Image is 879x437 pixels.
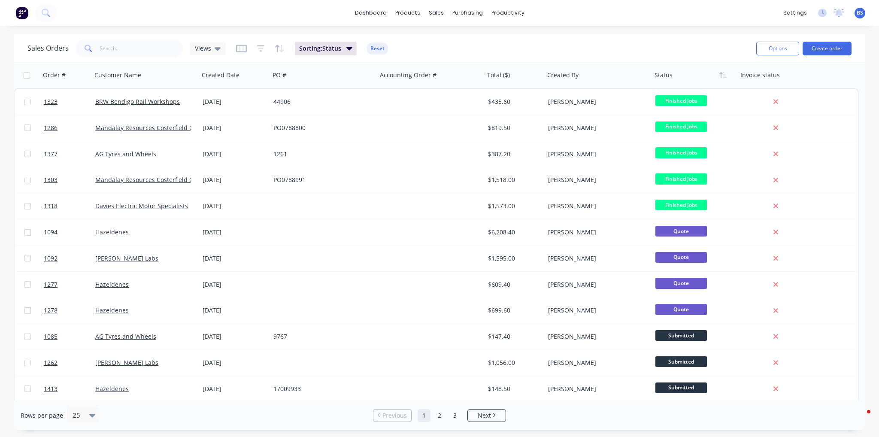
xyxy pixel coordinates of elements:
[203,385,267,393] div: [DATE]
[391,6,424,19] div: products
[299,44,341,53] span: Sorting: Status
[488,385,539,393] div: $148.50
[27,44,69,52] h1: Sales Orders
[15,6,28,19] img: Factory
[351,6,391,19] a: dashboard
[488,332,539,341] div: $147.40
[44,272,95,297] a: 1277
[203,97,267,106] div: [DATE]
[655,200,707,210] span: Finished Jobs
[488,228,539,237] div: $6,208.40
[273,332,369,341] div: 9767
[95,332,156,340] a: AG Tyres and Wheels
[655,382,707,393] span: Submitted
[382,411,407,420] span: Previous
[95,202,188,210] a: Davies Electric Motor Specialists
[44,193,95,219] a: 1318
[756,42,799,55] button: Options
[94,71,141,79] div: Customer Name
[95,280,129,288] a: Hazeldenes
[44,176,58,184] span: 1303
[44,297,95,323] a: 1278
[203,202,267,210] div: [DATE]
[43,71,66,79] div: Order #
[740,71,780,79] div: Invoice status
[380,71,436,79] div: Accounting Order #
[548,254,643,263] div: [PERSON_NAME]
[857,9,863,17] span: BS
[488,306,539,315] div: $699.60
[548,332,643,341] div: [PERSON_NAME]
[44,141,95,167] a: 1377
[548,202,643,210] div: [PERSON_NAME]
[655,278,707,288] span: Quote
[547,71,579,79] div: Created By
[44,246,95,271] a: 1092
[95,358,158,367] a: [PERSON_NAME] Labs
[100,40,183,57] input: Search...
[655,95,707,106] span: Finished Jobs
[488,358,539,367] div: $1,056.00
[548,176,643,184] div: [PERSON_NAME]
[44,350,95,376] a: 1262
[21,411,63,420] span: Rows per page
[44,150,58,158] span: 1377
[44,115,95,141] a: 1286
[44,228,58,237] span: 1094
[370,409,509,422] ul: Pagination
[655,356,707,367] span: Submitted
[655,226,707,237] span: Quote
[95,306,129,314] a: Hazeldenes
[548,358,643,367] div: [PERSON_NAME]
[655,71,673,79] div: Status
[449,409,461,422] a: Page 3
[655,147,707,158] span: Finished Jobs
[433,409,446,422] a: Page 2
[203,176,267,184] div: [DATE]
[803,42,852,55] button: Create order
[548,97,643,106] div: [PERSON_NAME]
[273,97,369,106] div: 44906
[488,124,539,132] div: $819.50
[548,228,643,237] div: [PERSON_NAME]
[203,280,267,289] div: [DATE]
[655,121,707,132] span: Finished Jobs
[44,358,58,367] span: 1262
[95,124,221,132] a: Mandalay Resources Costerfield Operations
[273,176,369,184] div: PO0788991
[44,280,58,289] span: 1277
[448,6,487,19] div: purchasing
[44,306,58,315] span: 1278
[273,124,369,132] div: PO0788800
[95,97,180,106] a: BRW Bendigo Rail Workshops
[44,202,58,210] span: 1318
[488,176,539,184] div: $1,518.00
[273,385,369,393] div: 17009933
[203,332,267,341] div: [DATE]
[488,254,539,263] div: $1,595.00
[488,150,539,158] div: $387.20
[487,6,529,19] div: productivity
[367,42,388,55] button: Reset
[273,71,286,79] div: PO #
[295,42,357,55] button: Sorting:Status
[44,376,95,402] a: 1413
[548,280,643,289] div: [PERSON_NAME]
[655,330,707,341] span: Submitted
[95,228,129,236] a: Hazeldenes
[655,252,707,263] span: Quote
[548,150,643,158] div: [PERSON_NAME]
[44,254,58,263] span: 1092
[424,6,448,19] div: sales
[95,176,221,184] a: Mandalay Resources Costerfield Operations
[418,409,430,422] a: Page 1 is your current page
[44,219,95,245] a: 1094
[44,167,95,193] a: 1303
[478,411,491,420] span: Next
[95,254,158,262] a: [PERSON_NAME] Labs
[548,124,643,132] div: [PERSON_NAME]
[203,124,267,132] div: [DATE]
[203,358,267,367] div: [DATE]
[850,408,870,428] iframe: Intercom live chat
[195,44,211,53] span: Views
